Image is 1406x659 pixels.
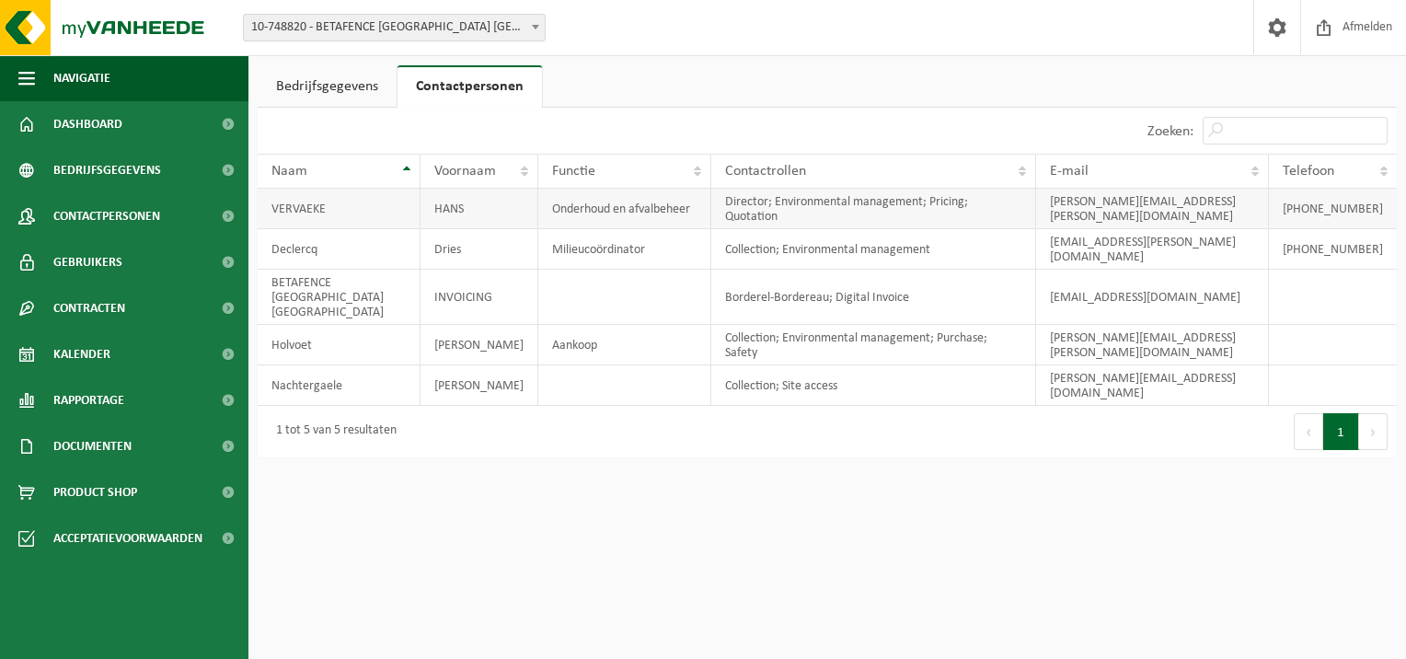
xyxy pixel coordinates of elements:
td: HANS [421,189,538,229]
span: Contracten [53,285,125,331]
td: Declercq [258,229,421,270]
td: Collection; Site access [711,365,1036,406]
td: [PERSON_NAME] [421,325,538,365]
td: Milieucoördinator [538,229,710,270]
a: Bedrijfsgegevens [258,65,397,108]
span: Acceptatievoorwaarden [53,515,202,561]
span: Contactpersonen [53,193,160,239]
td: BETAFENCE [GEOGRAPHIC_DATA] [GEOGRAPHIC_DATA] [258,270,421,325]
td: Nachtergaele [258,365,421,406]
span: 10-748820 - BETAFENCE BELGIUM NV - ZWEVEGEM [243,14,546,41]
td: [PHONE_NUMBER] [1269,189,1397,229]
td: [EMAIL_ADDRESS][DOMAIN_NAME] [1036,270,1269,325]
td: Holvoet [258,325,421,365]
span: Contactrollen [725,164,806,179]
span: Dashboard [53,101,122,147]
button: Next [1359,413,1388,450]
td: Onderhoud en afvalbeheer [538,189,710,229]
span: Product Shop [53,469,137,515]
td: Collection; Environmental management; Purchase; Safety [711,325,1036,365]
span: Rapportage [53,377,124,423]
button: Previous [1294,413,1323,450]
td: [PERSON_NAME] [421,365,538,406]
span: Functie [552,164,595,179]
td: [EMAIL_ADDRESS][PERSON_NAME][DOMAIN_NAME] [1036,229,1269,270]
span: 10-748820 - BETAFENCE BELGIUM NV - ZWEVEGEM [244,15,545,40]
span: Kalender [53,331,110,377]
span: Naam [271,164,307,179]
span: Gebruikers [53,239,122,285]
button: 1 [1323,413,1359,450]
span: Telefoon [1283,164,1334,179]
td: Aankoop [538,325,710,365]
span: Documenten [53,423,132,469]
div: 1 tot 5 van 5 resultaten [267,415,397,448]
td: [PERSON_NAME][EMAIL_ADDRESS][PERSON_NAME][DOMAIN_NAME] [1036,189,1269,229]
span: Bedrijfsgegevens [53,147,161,193]
span: Navigatie [53,55,110,101]
td: Dries [421,229,538,270]
label: Zoeken: [1147,124,1193,139]
span: Voornaam [434,164,496,179]
a: Contactpersonen [398,65,542,108]
td: Director; Environmental management; Pricing; Quotation [711,189,1036,229]
td: INVOICING [421,270,538,325]
td: [PERSON_NAME][EMAIL_ADDRESS][PERSON_NAME][DOMAIN_NAME] [1036,325,1269,365]
td: Collection; Environmental management [711,229,1036,270]
td: Borderel-Bordereau; Digital Invoice [711,270,1036,325]
td: [PERSON_NAME][EMAIL_ADDRESS][DOMAIN_NAME] [1036,365,1269,406]
span: E-mail [1050,164,1089,179]
td: [PHONE_NUMBER] [1269,229,1397,270]
td: VERVAEKE [258,189,421,229]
